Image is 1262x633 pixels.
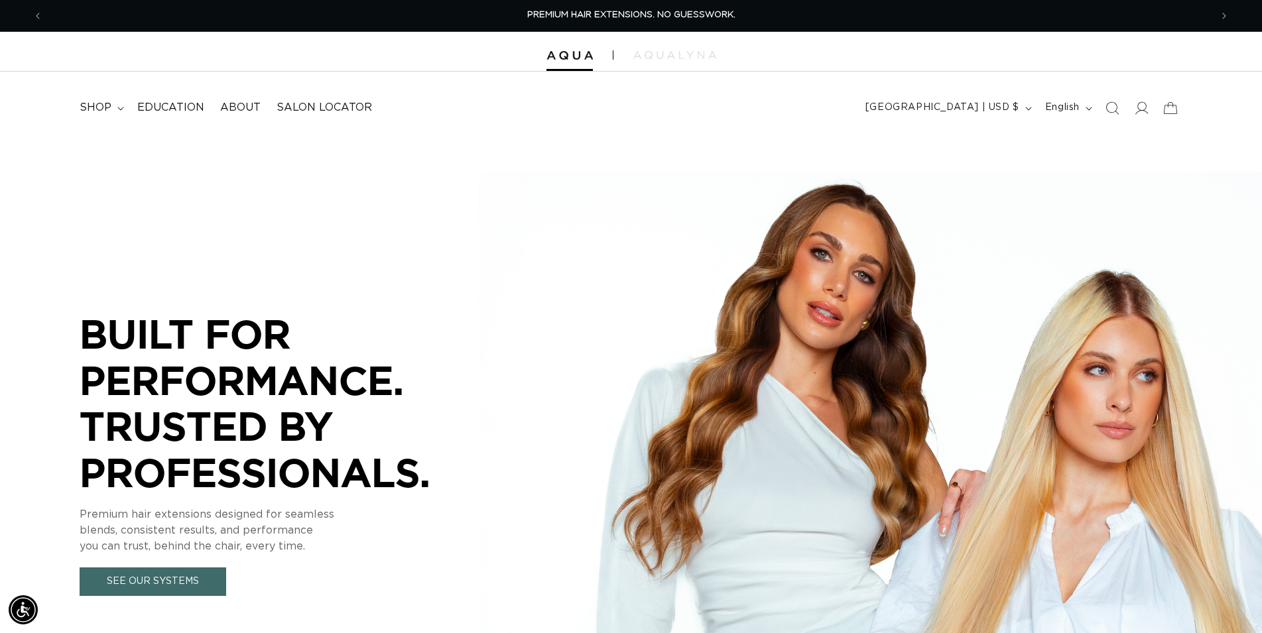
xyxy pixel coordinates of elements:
[865,101,1019,115] span: [GEOGRAPHIC_DATA] | USD $
[80,567,226,596] a: See Our Systems
[269,93,380,123] a: Salon Locator
[546,51,593,60] img: Aqua Hair Extensions
[9,595,38,624] div: Accessibility Menu
[80,101,111,115] span: shop
[80,506,477,554] p: Premium hair extensions designed for seamless blends, consistent results, and performance you can...
[220,101,261,115] span: About
[633,51,716,59] img: aqualyna.com
[137,101,204,115] span: Education
[277,101,372,115] span: Salon Locator
[1210,3,1239,29] button: Next announcement
[72,93,129,123] summary: shop
[1045,101,1080,115] span: English
[129,93,212,123] a: Education
[80,311,477,495] p: BUILT FOR PERFORMANCE. TRUSTED BY PROFESSIONALS.
[212,93,269,123] a: About
[857,95,1037,121] button: [GEOGRAPHIC_DATA] | USD $
[527,11,735,19] span: PREMIUM HAIR EXTENSIONS. NO GUESSWORK.
[23,3,52,29] button: Previous announcement
[1098,93,1127,123] summary: Search
[1037,95,1098,121] button: English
